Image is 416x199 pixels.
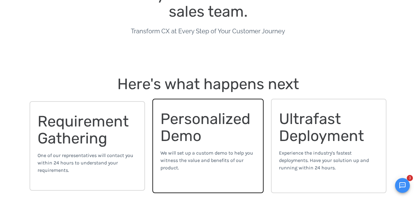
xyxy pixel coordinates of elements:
span: Personalized Demo [160,110,254,145]
span: Experience the industry's fastest deployments. Have your solution up and running within 24 hours. [279,150,369,171]
span: Transform CX at Every Step of Your Customer Journey [131,27,285,35]
span: Ultrafast Deployment [279,110,364,145]
span: We will set up a custom demo to help you witness the value and benefits of our product. [160,150,253,171]
span: One of our representatives will contact you within 24 hours to understand your requirements. [38,152,133,173]
span: Here's what happens next [117,75,299,93]
span: 3 [407,175,413,181]
span: Requirement Gathering [38,112,132,147]
button: Open chat [395,178,410,193]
